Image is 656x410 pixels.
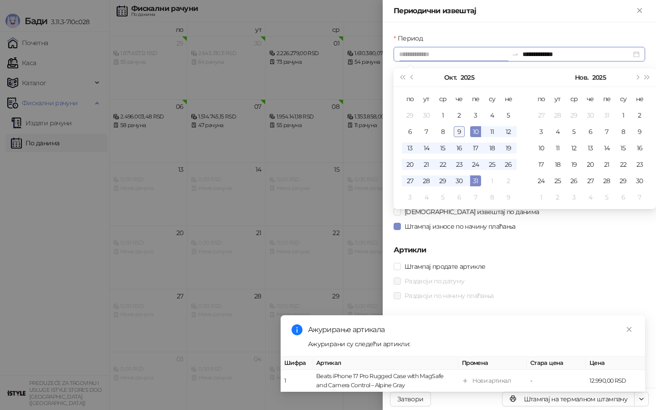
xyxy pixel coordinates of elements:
th: Промена [458,357,527,370]
span: Раздвоји по датуму [401,276,468,286]
td: 1 [281,370,313,392]
div: 5 [437,192,448,203]
td: 2025-11-09 [500,189,517,205]
td: 2025-10-03 [467,107,484,123]
td: 2025-10-09 [451,123,467,140]
div: 9 [503,192,514,203]
div: 27 [536,110,547,121]
div: 21 [601,159,612,170]
td: 2025-10-17 [467,140,484,156]
td: 2025-11-05 [566,123,582,140]
button: Претходна година (Control + left) [397,68,407,87]
h5: ПДВ [394,314,645,325]
td: 2025-12-03 [566,189,582,205]
button: Следећа година (Control + right) [642,68,652,87]
td: 2025-10-04 [484,107,500,123]
div: 9 [454,126,465,137]
th: Цена [586,357,645,370]
td: 2025-10-18 [484,140,500,156]
span: to [512,51,519,58]
td: 2025-11-29 [615,173,631,189]
div: 28 [601,175,612,186]
td: 2025-10-19 [500,140,517,156]
div: 16 [454,143,465,154]
td: 2025-10-10 [467,123,484,140]
th: пе [599,91,615,107]
div: 26 [503,159,514,170]
div: 12 [503,126,514,137]
div: 7 [634,192,645,203]
td: 2025-10-23 [451,156,467,173]
span: info-circle [292,324,302,335]
td: 2025-10-01 [435,107,451,123]
div: 27 [585,175,596,186]
div: 5 [569,126,579,137]
div: 18 [487,143,497,154]
td: 2025-11-12 [566,140,582,156]
td: 2025-11-16 [631,140,648,156]
th: Шифра [281,357,313,370]
div: 31 [601,110,612,121]
td: 2025-11-13 [582,140,599,156]
td: 2025-10-30 [582,107,599,123]
th: че [582,91,599,107]
span: Раздвоји по начину плаћања [401,291,497,301]
td: 2025-10-25 [484,156,500,173]
div: 22 [618,159,629,170]
th: че [451,91,467,107]
button: Изабери годину [461,68,474,87]
div: 29 [618,175,629,186]
div: 31 [470,175,481,186]
div: 3 [470,110,481,121]
div: 17 [470,143,481,154]
div: 18 [552,159,563,170]
td: 2025-11-04 [418,189,435,205]
th: су [484,91,500,107]
div: 16 [634,143,645,154]
th: Артикал [313,357,458,370]
td: 2025-11-04 [549,123,566,140]
div: 2 [552,192,563,203]
div: 27 [405,175,415,186]
td: 2025-11-28 [599,173,615,189]
div: 4 [552,126,563,137]
td: 2025-10-06 [402,123,418,140]
div: Ажурирање артикала [308,324,634,335]
td: 2025-11-08 [615,123,631,140]
td: 2025-11-05 [435,189,451,205]
td: 2025-11-20 [582,156,599,173]
div: 14 [601,143,612,154]
div: 10 [470,126,481,137]
td: 2025-11-23 [631,156,648,173]
div: 1 [618,110,629,121]
div: 7 [470,192,481,203]
td: 2025-11-07 [467,189,484,205]
div: 6 [454,192,465,203]
div: 13 [585,143,596,154]
td: 2025-11-27 [582,173,599,189]
div: 13 [405,143,415,154]
td: 2025-10-08 [435,123,451,140]
div: 19 [569,159,579,170]
div: 30 [421,110,432,121]
input: Период [399,49,508,59]
div: 24 [536,175,547,186]
th: су [615,91,631,107]
td: 2025-10-15 [435,140,451,156]
button: Изабери годину [592,68,606,87]
div: 6 [405,126,415,137]
td: 2025-10-27 [533,107,549,123]
div: 30 [585,110,596,121]
span: [DEMOGRAPHIC_DATA] извештај по данима [401,207,543,217]
td: 2025-10-07 [418,123,435,140]
span: close [626,326,632,333]
div: 3 [569,192,579,203]
th: ср [435,91,451,107]
td: 2025-12-02 [549,189,566,205]
div: 3 [405,192,415,203]
td: 2025-11-03 [533,123,549,140]
div: 2 [634,110,645,121]
td: 2025-11-11 [549,140,566,156]
td: 2025-10-30 [451,173,467,189]
td: Beats iPhone 17 Pro Rugged Case with MagSafe and Camera Control – Alpine Gray [313,370,458,392]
